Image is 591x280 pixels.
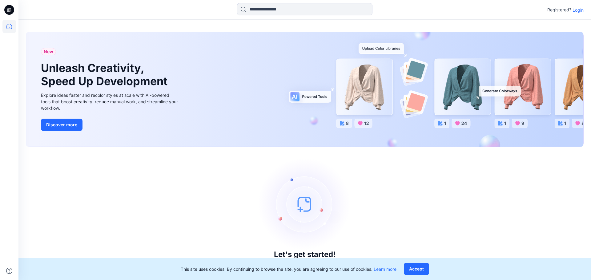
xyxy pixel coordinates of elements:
span: New [44,48,53,55]
a: Learn more [374,266,396,272]
p: Login [573,7,584,13]
a: Discover more [41,119,179,131]
button: Discover more [41,119,82,131]
h1: Unleash Creativity, Speed Up Development [41,61,170,88]
p: This site uses cookies. By continuing to browse the site, you are agreeing to our use of cookies. [181,266,396,272]
p: Registered? [547,6,571,14]
button: Accept [404,263,429,275]
img: empty-state-image.svg [259,158,351,250]
div: Explore ideas faster and recolor styles at scale with AI-powered tools that boost creativity, red... [41,92,179,111]
h3: Let's get started! [274,250,336,259]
